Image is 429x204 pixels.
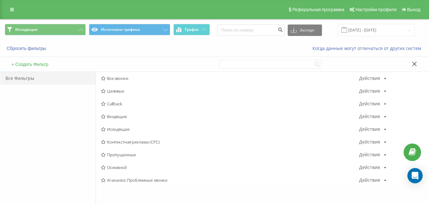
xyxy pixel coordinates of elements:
div: Действия [359,114,380,119]
span: Исходящие [101,127,359,131]
div: Действия [359,152,380,157]
button: График [173,24,210,35]
div: Действия [359,76,380,81]
span: Выход [407,7,420,12]
div: Open Intercom Messenger [407,168,423,183]
span: Контекстная реклама (CPC) [101,140,359,144]
button: + Создать Фильтр [10,61,50,67]
span: График [185,27,199,32]
button: Источники трафика [89,24,170,35]
span: Настройки профиля [355,7,397,12]
span: Целевые [101,89,359,93]
span: Входящие [101,114,359,119]
span: Основной [101,165,359,170]
div: Действия [359,102,380,106]
div: Действия [359,127,380,131]
button: Закрыть [410,61,419,68]
span: Все звонки [101,76,359,81]
div: Все Фильтры [0,72,96,85]
span: Исходящие [15,27,37,32]
button: Экспорт [288,25,322,36]
span: Реферальная программа [292,7,344,12]
button: Сбросить фильтры [5,46,49,51]
span: Callback [101,102,359,106]
div: Действия [359,89,380,93]
div: Действия [359,140,380,144]
button: Исходящие [5,24,86,35]
span: Пропущенные [101,152,359,157]
span: AI-анализ. Проблемные звонки [101,178,359,182]
div: Действия [359,178,380,182]
a: Когда данные могут отличаться от других систем [312,45,424,51]
div: Действия [359,165,380,170]
input: Поиск по номеру [217,25,285,36]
